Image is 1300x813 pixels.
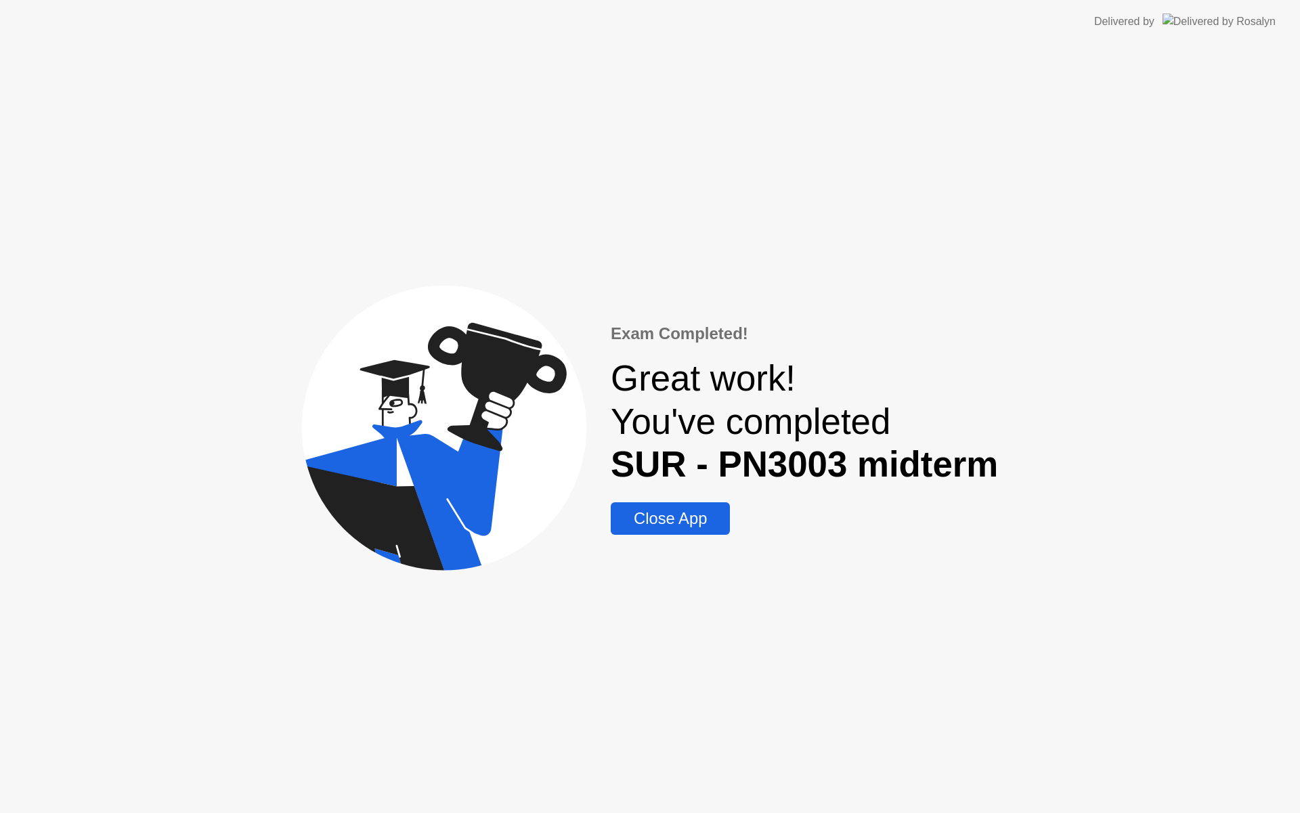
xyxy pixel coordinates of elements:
div: Exam Completed! [611,322,998,346]
img: Delivered by Rosalyn [1163,14,1276,29]
b: SUR - PN3003 midterm [611,444,998,484]
div: Close App [615,509,726,528]
button: Close App [611,502,730,535]
div: Great work! You've completed [611,357,998,485]
div: Delivered by [1094,14,1154,30]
